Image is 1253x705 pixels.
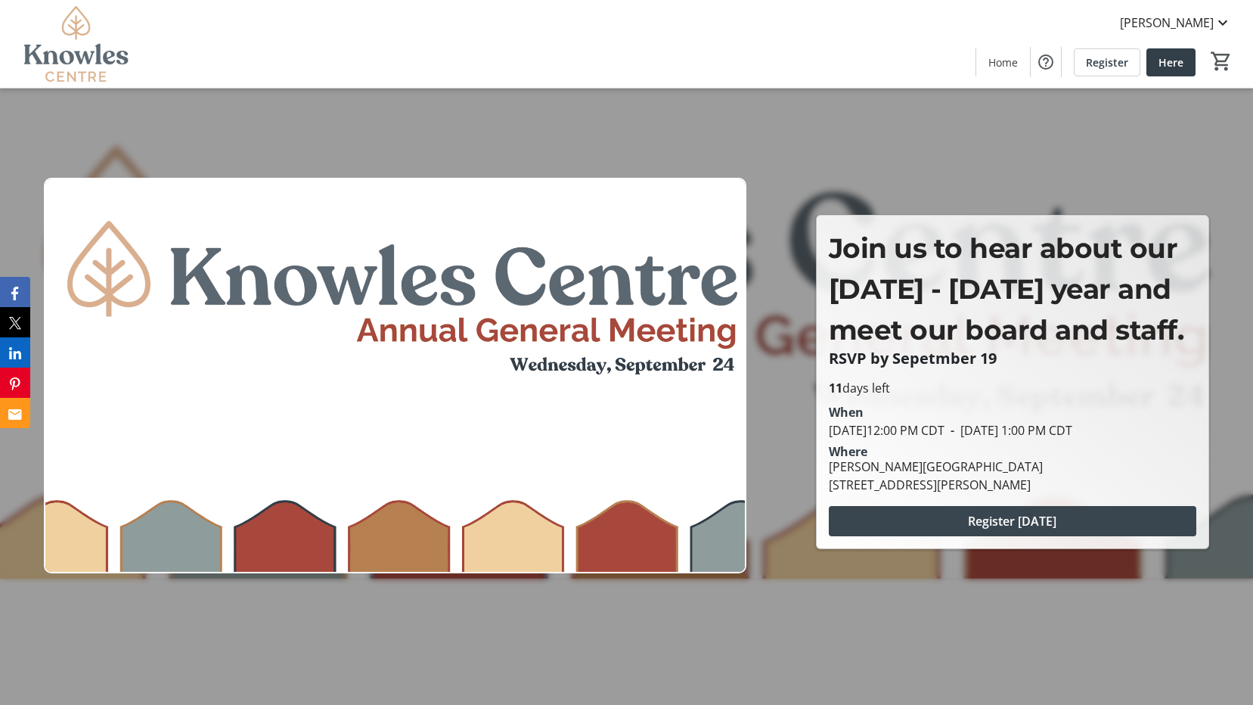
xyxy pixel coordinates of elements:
[829,422,944,439] span: [DATE] 12:00 PM CDT
[829,228,1196,350] p: Join us to hear about our [DATE] - [DATE] year and meet our board and staff.
[1120,14,1214,32] span: [PERSON_NAME]
[829,446,867,458] div: Where
[829,379,1196,397] p: days left
[829,380,842,396] span: 11
[1074,48,1140,76] a: Register
[829,506,1196,536] button: Register [DATE]
[1146,48,1196,76] a: Here
[944,422,1072,439] span: [DATE] 1:00 PM CDT
[968,512,1056,530] span: Register [DATE]
[944,422,960,439] span: -
[1086,54,1128,70] span: Register
[976,48,1030,76] a: Home
[44,178,746,573] img: Campaign CTA Media Photo
[1158,54,1183,70] span: Here
[1031,47,1061,77] button: Help
[829,458,1043,476] div: [PERSON_NAME][GEOGRAPHIC_DATA]
[829,476,1043,494] div: [STREET_ADDRESS][PERSON_NAME]
[1108,11,1244,35] button: [PERSON_NAME]
[829,350,1196,367] p: RSVP by Sepetmber 19
[988,54,1018,70] span: Home
[1208,48,1235,75] button: Cart
[829,403,864,421] div: When
[9,6,144,82] img: Knowles Centre's Logo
